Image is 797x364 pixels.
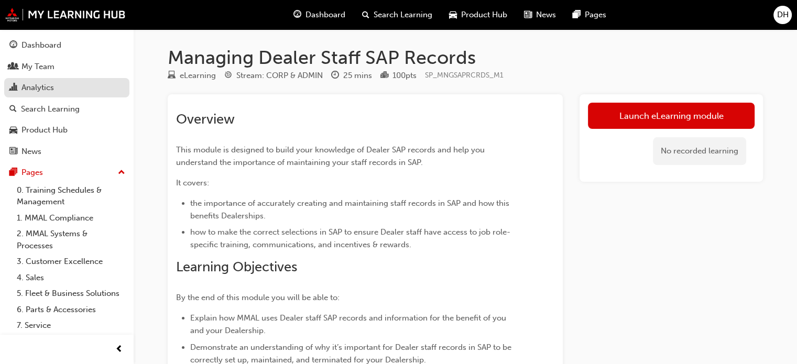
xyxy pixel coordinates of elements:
[449,8,457,21] span: car-icon
[4,57,129,76] a: My Team
[176,145,487,167] span: This module is designed to build your knowledge of Dealer SAP records and help you understand the...
[392,70,417,82] div: 100 pts
[4,34,129,163] button: DashboardMy TeamAnalyticsSearch LearningProduct HubNews
[564,4,615,26] a: pages-iconPages
[224,69,323,82] div: Stream
[331,69,372,82] div: Duration
[13,270,129,286] a: 4. Sales
[168,46,763,69] h1: Managing Dealer Staff SAP Records
[190,198,511,220] span: the importance of accurately creating and maintaining staff records in SAP and how this benefits ...
[524,8,532,21] span: news-icon
[588,103,755,129] a: Launch eLearning module
[441,4,516,26] a: car-iconProduct Hub
[380,71,388,81] span: podium-icon
[176,293,340,302] span: By the end of this module you will be able to:
[4,78,129,97] a: Analytics
[653,137,746,165] div: No recorded learning
[293,8,301,21] span: guage-icon
[5,8,126,21] img: mmal
[176,259,297,275] span: Learning Objectives
[9,168,17,178] span: pages-icon
[4,163,129,182] button: Pages
[461,9,507,21] span: Product Hub
[13,182,129,210] a: 0. Training Schedules & Management
[21,124,68,136] div: Product Hub
[425,71,504,80] span: Learning resource code
[573,8,581,21] span: pages-icon
[331,71,339,81] span: clock-icon
[4,36,129,55] a: Dashboard
[224,71,232,81] span: target-icon
[21,39,61,51] div: Dashboard
[190,227,510,249] span: how to make the correct selections in SAP to ensure Dealer staff have access to job role-specific...
[9,147,17,157] span: news-icon
[115,343,123,356] span: prev-icon
[9,126,17,135] span: car-icon
[773,6,792,24] button: DH
[21,103,80,115] div: Search Learning
[516,4,564,26] a: news-iconNews
[4,142,129,161] a: News
[168,69,216,82] div: Type
[305,9,345,21] span: Dashboard
[21,61,54,73] div: My Team
[777,9,789,21] span: DH
[190,313,508,335] span: Explain how MMAL uses Dealer staff SAP records and information for the benefit of you and your De...
[13,334,129,350] a: 8. Technical
[362,8,369,21] span: search-icon
[9,105,17,114] span: search-icon
[21,167,43,179] div: Pages
[176,111,235,127] span: Overview
[380,69,417,82] div: Points
[168,71,176,81] span: learningResourceType_ELEARNING-icon
[13,253,129,270] a: 3. Customer Excellence
[354,4,441,26] a: search-iconSearch Learning
[285,4,354,26] a: guage-iconDashboard
[21,146,41,158] div: News
[4,120,129,140] a: Product Hub
[9,83,17,93] span: chart-icon
[21,82,54,94] div: Analytics
[374,9,432,21] span: Search Learning
[13,210,129,226] a: 1. MMAL Compliance
[9,41,17,50] span: guage-icon
[13,302,129,318] a: 6. Parts & Accessories
[4,100,129,119] a: Search Learning
[13,226,129,253] a: 2. MMAL Systems & Processes
[180,70,216,82] div: eLearning
[585,9,606,21] span: Pages
[536,9,556,21] span: News
[9,62,17,72] span: people-icon
[343,70,372,82] div: 25 mins
[118,166,125,180] span: up-icon
[13,317,129,334] a: 7. Service
[236,70,323,82] div: Stream: CORP & ADMIN
[13,285,129,302] a: 5. Fleet & Business Solutions
[176,178,209,187] span: It covers:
